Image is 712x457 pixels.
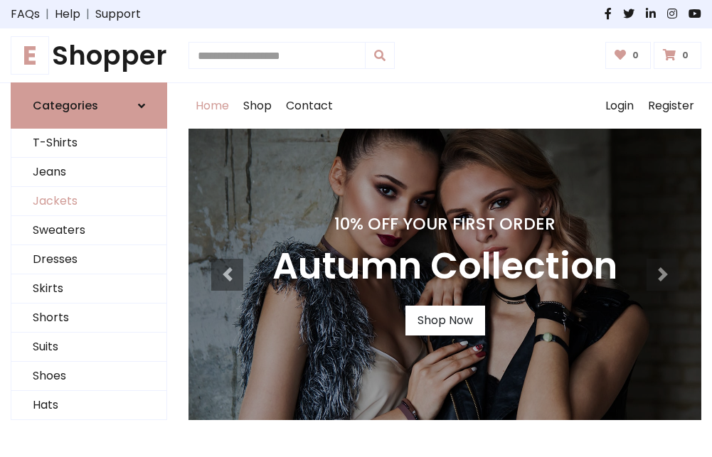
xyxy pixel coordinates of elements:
a: Shoes [11,362,166,391]
a: Shorts [11,303,166,333]
h3: Autumn Collection [272,245,617,289]
span: | [40,6,55,23]
a: FAQs [11,6,40,23]
a: Jeans [11,158,166,187]
h6: Categories [33,99,98,112]
a: 0 [654,42,701,69]
a: Help [55,6,80,23]
span: 0 [629,49,642,62]
h1: Shopper [11,40,167,71]
a: Home [188,83,236,129]
a: Shop Now [405,306,485,335]
h4: 10% Off Your First Order [272,214,617,234]
a: Suits [11,333,166,362]
a: 0 [605,42,652,69]
a: Login [598,83,641,129]
a: T-Shirts [11,129,166,158]
a: Skirts [11,274,166,303]
a: Register [641,83,701,129]
span: | [80,6,95,23]
span: E [11,36,49,75]
a: Hats [11,391,166,420]
a: Dresses [11,245,166,274]
a: Shop [236,83,279,129]
a: EShopper [11,40,167,71]
a: Support [95,6,141,23]
a: Sweaters [11,216,166,245]
a: Categories [11,82,167,129]
span: 0 [679,49,692,62]
a: Contact [279,83,340,129]
a: Jackets [11,187,166,216]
